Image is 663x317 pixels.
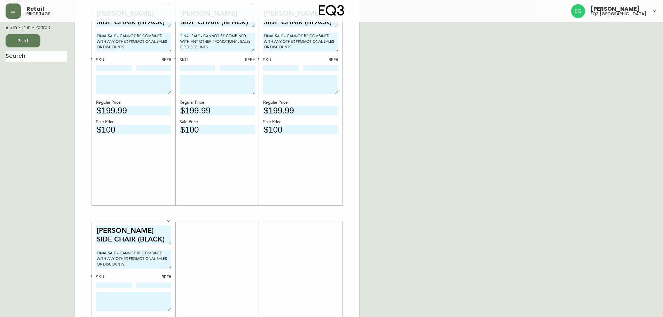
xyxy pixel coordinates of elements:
[263,125,338,135] input: price excluding $
[180,106,255,115] input: price excluding $
[96,57,132,63] div: SKU
[303,57,339,63] div: REF#
[6,24,67,31] div: 8.5 in × 14 in – Portrait
[96,274,132,280] div: SKU
[136,57,172,63] div: REF#
[96,119,171,125] div: Sale Price
[96,250,171,269] textarea: FINAL SALE - CANNOT BE COMBINED WITH ANY OTHER PROMOTIONAL SALES OR DISCOUNTS
[180,125,255,135] input: price excluding $
[263,119,338,125] div: Sale Price
[220,57,255,63] div: REF#
[26,12,50,16] h5: price tags
[591,6,640,12] span: [PERSON_NAME]
[6,34,40,47] button: Print
[96,33,171,51] textarea: FINAL SALE - CANNOT BE COMBINED WITH ANY OTHER PROMOTIONAL SALES OR DISCOUNTS
[263,100,338,106] div: Regular Price
[263,33,338,51] textarea: FINAL SALE - CANNOT BE COMBINED WITH ANY OTHER PROMOTIONAL SALES OR DISCOUNTS
[6,51,67,62] input: Search
[263,106,338,115] input: price excluding $
[136,274,172,280] div: REF#
[96,106,171,115] input: price excluding $
[180,100,255,106] div: Regular Price
[263,57,299,63] div: SKU
[319,5,345,16] img: logo
[96,100,171,106] div: Regular Price
[96,225,171,245] textarea: [PERSON_NAME] SIDE CHAIR (BLACK)
[571,4,585,18] img: db11c1629862fe82d63d0774b1b54d2b
[591,12,646,16] h5: eq3 [GEOGRAPHIC_DATA]
[180,119,255,125] div: Sale Price
[11,37,35,45] span: Print
[180,33,255,51] textarea: FINAL SALE - CANNOT BE COMBINED WITH ANY OTHER PROMOTIONAL SALES OR DISCOUNTS
[26,6,44,12] span: Retail
[96,125,171,135] input: price excluding $
[180,57,215,63] div: SKU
